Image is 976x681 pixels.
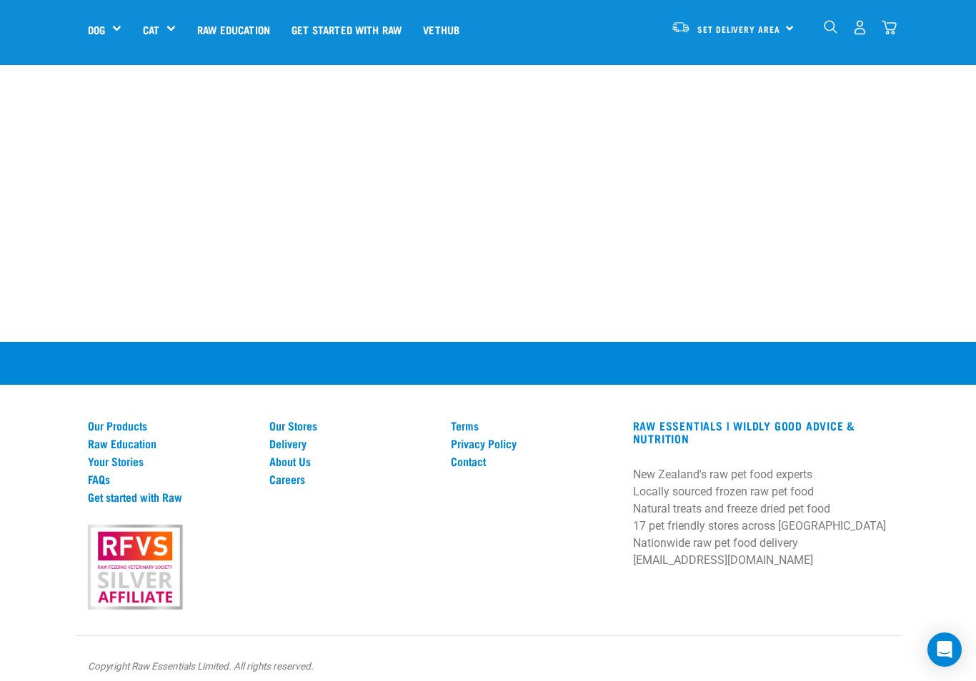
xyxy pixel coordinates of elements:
p: New Zealand's raw pet food experts Locally sourced frozen raw pet food Natural treats and freeze ... [633,466,888,569]
a: Your Stories [88,455,252,468]
h3: RAW ESSENTIALS | Wildly Good Advice & Nutrition [633,419,888,445]
a: Dog [88,21,105,38]
a: Our Products [88,419,252,432]
img: home-icon@2x.png [882,20,897,35]
img: home-icon-1@2x.png [824,20,837,34]
span: Set Delivery Area [697,26,780,31]
a: Contact [451,455,615,468]
div: Open Intercom Messenger [927,632,962,667]
a: Get started with Raw [88,490,252,503]
a: Raw Education [88,437,252,450]
a: Get started with Raw [281,1,412,58]
a: FAQs [88,473,252,485]
a: Terms [451,419,615,432]
a: Our Stores [269,419,434,432]
a: Vethub [412,1,470,58]
a: Privacy Policy [451,437,615,450]
a: Delivery [269,437,434,450]
a: Cat [143,21,159,38]
img: rfvs.png [81,523,189,612]
a: Raw Education [186,1,281,58]
a: Careers [269,473,434,485]
img: van-moving.png [671,21,690,34]
a: About Us [269,455,434,468]
img: user.png [852,20,867,35]
em: Copyright Raw Essentials Limited. All rights reserved. [88,660,314,672]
